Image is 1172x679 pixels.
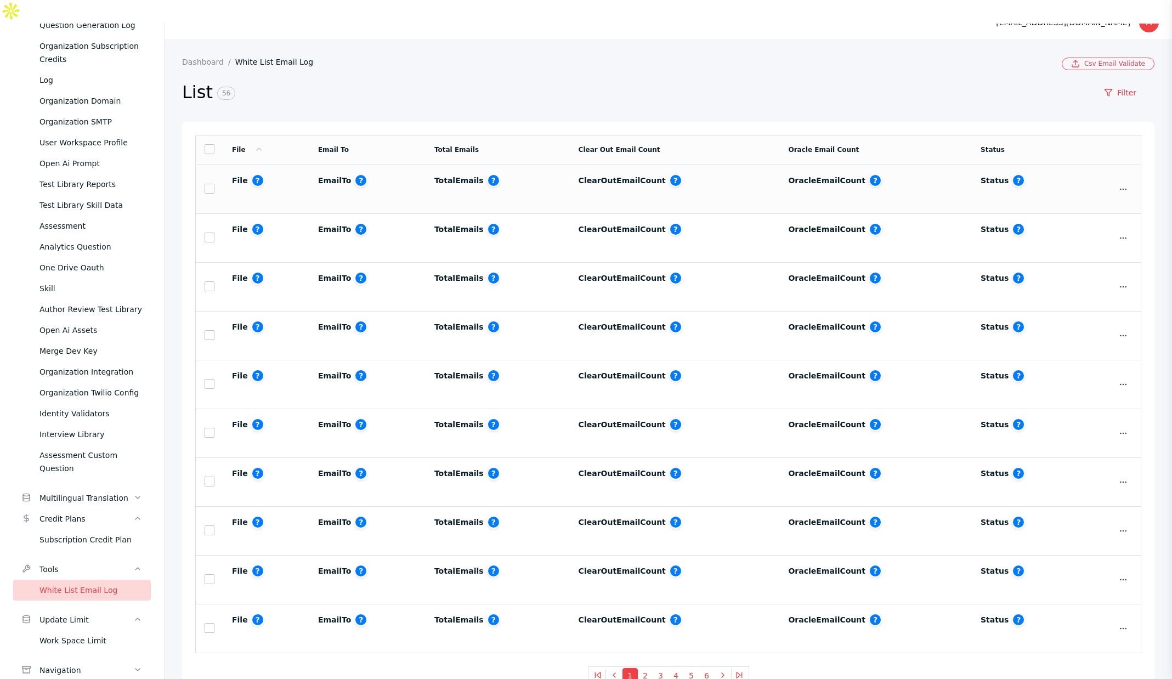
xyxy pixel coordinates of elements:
a: Author Review Test Library [13,299,151,320]
label: file [232,516,264,529]
label: oracleEmailCount [788,271,882,285]
span: Current status of the email whitelist process [1012,564,1025,578]
span: Number of emails flagged or removed after validation [669,223,682,236]
label: file [232,369,264,382]
div: Author Review Test Library [39,303,142,316]
span: Number of valid emails remaining after clearout process [869,467,882,480]
span: Current status of the email whitelist process [1012,271,1025,285]
span: Current status of the email whitelist process [1012,467,1025,480]
span: Link to the uploaded CSV file containing whitelisted emails [251,564,264,578]
label: clearOutEmailCount [579,174,682,187]
label: emailTo [318,369,368,382]
span: Recipient email address for notifications or reports [354,516,367,529]
label: emailTo [318,516,368,529]
div: Organization Twilio Config [39,386,142,399]
div: Organization Integration [39,365,142,378]
span: Number of valid emails remaining after clearout process [869,174,882,187]
label: oracleEmailCount [788,516,882,529]
div: Credit Plans [39,512,133,525]
span: Link to the uploaded CSV file containing whitelisted emails [251,369,264,382]
a: Organization Subscription Credits [13,36,151,70]
div: Identity Validators [39,407,142,420]
a: Analytics Question [13,236,151,257]
div: Organization SMTP [39,115,142,128]
span: Number of emails flagged or removed after validation [669,174,682,187]
span: Number of valid emails remaining after clearout process [869,516,882,529]
label: file [232,418,264,431]
a: Skill [13,278,151,299]
label: file [232,174,264,187]
label: oracleEmailCount [788,320,882,333]
span: 56 [217,87,235,100]
a: Interview Library [13,424,151,445]
a: User Workspace Profile [13,132,151,153]
label: oracleEmailCount [788,564,882,578]
label: status [981,516,1025,529]
label: clearOutEmailCount [579,516,682,529]
label: emailTo [318,613,368,626]
a: Merge Dev Key [13,341,151,361]
h2: List [182,81,1086,104]
span: Current status of the email whitelist process [1012,613,1025,626]
div: Open Ai Prompt [39,157,142,170]
span: Link to the uploaded CSV file containing whitelisted emails [251,320,264,333]
span: Current status of the email whitelist process [1012,369,1025,382]
a: Open Ai Assets [13,320,151,341]
div: Merge Dev Key [39,344,142,358]
div: Test Library Skill Data [39,199,142,212]
span: Total number of email addresses in the uploaded file [487,418,500,431]
span: Total number of email addresses in the uploaded file [487,223,500,236]
a: Filter [1086,83,1154,102]
a: Oracle Email Count [788,146,859,154]
div: Tools [39,563,133,576]
div: Navigation [39,664,133,677]
span: Number of valid emails remaining after clearout process [869,320,882,333]
span: Number of emails flagged or removed after validation [669,418,682,431]
label: emailTo [318,467,368,480]
label: oracleEmailCount [788,418,882,431]
a: Identity Validators [13,403,151,424]
div: Question Generation Log [39,19,142,32]
span: Current status of the email whitelist process [1012,223,1025,236]
label: clearOutEmailCount [579,564,682,578]
div: Assessment Custom Question [39,449,142,475]
div: Organization Subscription Credits [39,39,142,66]
span: Number of valid emails remaining after clearout process [869,564,882,578]
span: Number of emails flagged or removed after validation [669,516,682,529]
label: totalEmails [434,174,500,187]
div: White List Email Log [39,584,142,597]
a: Dashboard [182,58,235,66]
label: totalEmails [434,613,500,626]
label: totalEmails [434,271,500,285]
label: totalEmails [434,467,500,480]
a: Question Generation Log [13,15,151,36]
label: status [981,564,1025,578]
a: Csv Email Validate [1062,58,1154,70]
span: Total number of email addresses in the uploaded file [487,564,500,578]
label: file [232,271,264,285]
label: emailTo [318,320,368,333]
a: Assessment Custom Question [13,445,151,479]
a: Organization Integration [13,361,151,382]
a: Log [13,70,151,90]
label: oracleEmailCount [788,467,882,480]
label: status [981,467,1025,480]
label: oracleEmailCount [788,613,882,626]
span: Number of valid emails remaining after clearout process [869,418,882,431]
label: file [232,613,264,626]
span: Number of valid emails remaining after clearout process [869,223,882,236]
a: Organization Twilio Config [13,382,151,403]
span: Link to the uploaded CSV file containing whitelisted emails [251,613,264,626]
span: Recipient email address for notifications or reports [354,223,367,236]
a: Status [981,146,1005,154]
label: clearOutEmailCount [579,369,682,382]
div: Test Library Reports [39,178,142,191]
div: Open Ai Assets [39,324,142,337]
label: emailTo [318,174,368,187]
div: User Workspace Profile [39,136,142,149]
span: Total number of email addresses in the uploaded file [487,467,500,480]
label: totalEmails [434,516,500,529]
label: totalEmails [434,223,500,236]
span: Number of emails flagged or removed after validation [669,564,682,578]
span: Link to the uploaded CSV file containing whitelisted emails [251,174,264,187]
